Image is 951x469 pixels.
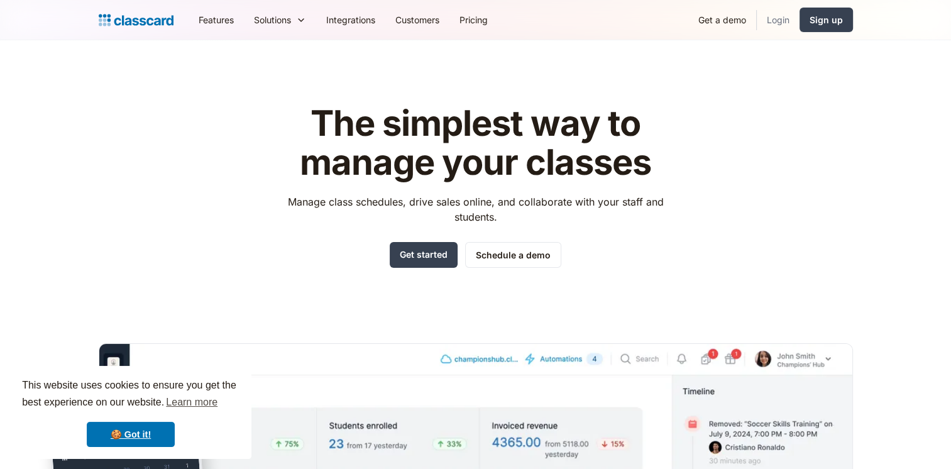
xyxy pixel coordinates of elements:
div: Solutions [244,6,316,34]
a: learn more about cookies [164,393,219,412]
a: Customers [385,6,449,34]
a: Login [757,6,800,34]
div: cookieconsent [10,366,251,459]
a: Integrations [316,6,385,34]
a: Get started [390,242,458,268]
span: This website uses cookies to ensure you get the best experience on our website. [22,378,239,412]
p: Manage class schedules, drive sales online, and collaborate with your staff and students. [276,194,675,224]
a: dismiss cookie message [87,422,175,447]
a: Schedule a demo [465,242,561,268]
a: home [99,11,173,29]
h1: The simplest way to manage your classes [276,104,675,182]
a: Sign up [800,8,853,32]
a: Get a demo [688,6,756,34]
div: Sign up [810,13,843,26]
a: Pricing [449,6,498,34]
a: Features [189,6,244,34]
div: Solutions [254,13,291,26]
